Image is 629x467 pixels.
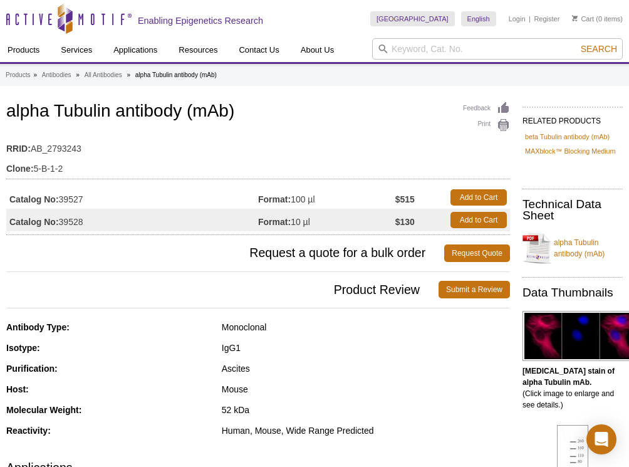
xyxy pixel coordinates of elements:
[222,384,510,395] div: Mouse
[522,229,623,267] a: alpha Tubulin antibody (mAb)
[293,38,341,62] a: About Us
[9,194,59,205] strong: Catalog No:
[222,404,510,416] div: 52 kDa
[525,131,610,142] a: beta Tubulin antibody (mAb)
[33,71,37,78] li: »
[171,38,225,62] a: Resources
[6,405,81,415] strong: Molecular Weight:
[522,365,623,411] p: (Click image to enlarge and see details.)
[439,281,510,298] a: Submit a Review
[222,363,510,374] div: Ascites
[572,15,578,21] img: Your Cart
[6,209,258,231] td: 39528
[463,118,510,132] a: Print
[461,11,496,26] a: English
[6,384,29,394] strong: Host:
[525,145,616,157] a: MAXblock™ Blocking Medium
[127,71,130,78] li: »
[581,44,617,54] span: Search
[522,107,623,129] h2: RELATED PRODUCTS
[6,163,34,174] strong: Clone:
[231,38,286,62] a: Contact Us
[522,287,623,298] h2: Data Thumbnails
[572,11,623,26] li: (0 items)
[53,38,100,62] a: Services
[258,186,395,209] td: 100 µl
[135,71,217,78] li: alpha Tubulin antibody (mAb)
[522,367,615,387] b: [MEDICAL_DATA] stain of alpha Tubulin mAb.
[6,364,58,374] strong: Purification:
[534,14,559,23] a: Register
[463,102,510,115] a: Feedback
[222,342,510,354] div: IgG1
[522,199,623,221] h2: Technical Data Sheet
[85,70,122,81] a: All Antibodies
[450,212,507,228] a: Add to Cart
[529,11,531,26] li: |
[222,425,510,436] div: Human, Mouse, Wide Range Predicted
[76,71,80,78] li: »
[258,194,291,205] strong: Format:
[6,426,51,436] strong: Reactivity:
[258,209,395,231] td: 10 µl
[222,322,510,333] div: Monoclonal
[577,43,621,55] button: Search
[370,11,455,26] a: [GEOGRAPHIC_DATA]
[258,216,291,228] strong: Format:
[6,143,31,154] strong: RRID:
[6,102,510,123] h1: alpha Tubulin antibody (mAb)
[395,216,415,228] strong: $130
[6,343,40,353] strong: Isotype:
[6,155,510,176] td: 5-B-1-2
[509,14,526,23] a: Login
[395,194,415,205] strong: $515
[138,15,263,26] h2: Enabling Epigenetics Research
[6,244,444,262] span: Request a quote for a bulk order
[586,424,616,454] div: Open Intercom Messenger
[9,216,59,228] strong: Catalog No:
[6,135,510,155] td: AB_2793243
[372,38,623,60] input: Keyword, Cat. No.
[444,244,510,262] a: Request Quote
[6,186,258,209] td: 39527
[6,281,439,298] span: Product Review
[6,70,30,81] a: Products
[572,14,594,23] a: Cart
[6,322,70,332] strong: Antibody Type:
[42,70,71,81] a: Antibodies
[106,38,165,62] a: Applications
[450,189,507,206] a: Add to Cart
